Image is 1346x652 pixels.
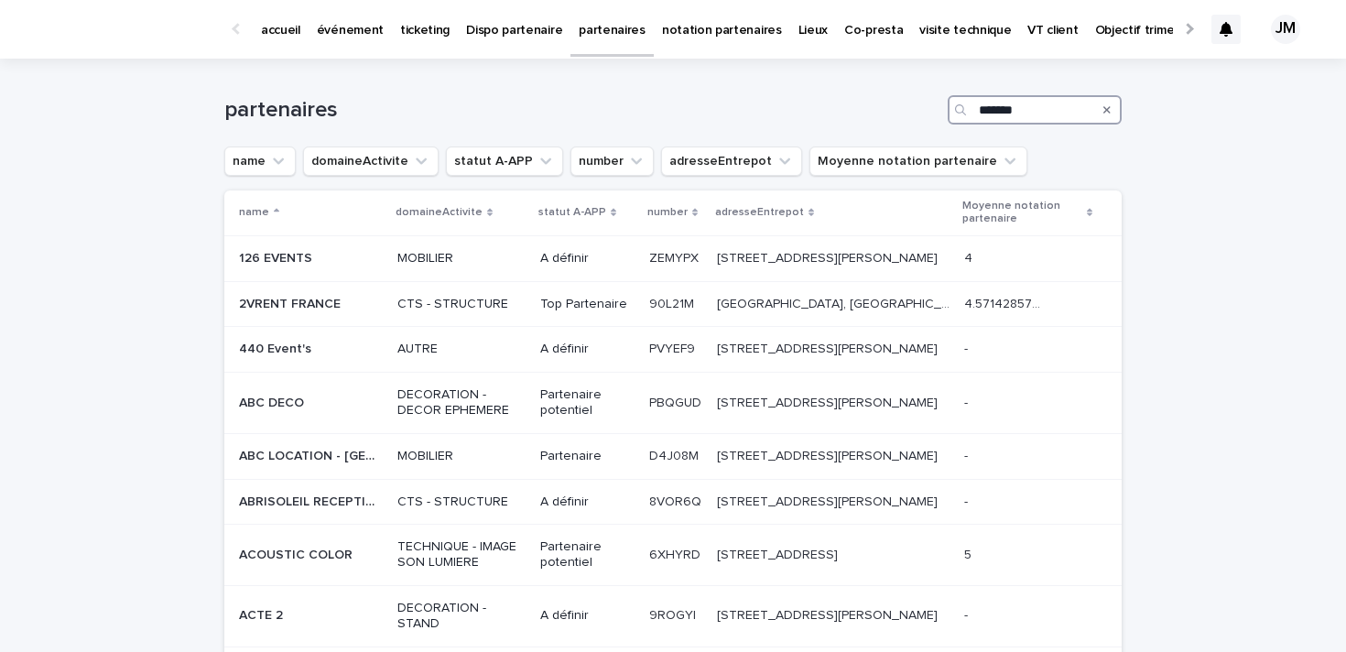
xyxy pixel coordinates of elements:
p: A définir [540,608,635,624]
h1: partenaires [224,97,940,124]
p: Top Partenaire [540,297,635,312]
p: DECORATION - DECOR EPHEMERE [397,387,526,418]
p: ABRISOLEIL RECEPTION [239,491,386,510]
p: 8VOR6Q [649,491,705,510]
p: 5 [964,544,975,563]
p: - [964,445,972,464]
p: PVYEF9 [649,338,699,357]
p: domaineActivite [396,202,483,223]
p: 4.571428571428571 [964,293,1044,312]
tr: ABRISOLEIL RECEPTIONABRISOLEIL RECEPTION CTS - STRUCTUREA définir8VOR6Q8VOR6Q [STREET_ADDRESS][PE... [224,479,1122,525]
button: Moyenne notation partenaire [809,147,1027,176]
p: AUTRE [397,342,526,357]
p: 2VRENT FRANCE [239,293,344,312]
p: 90L21M [649,293,698,312]
button: adresseEntrepot [661,147,802,176]
p: Moyenne notation partenaire [962,196,1082,230]
p: ACOUSTIC COLOR [239,544,356,563]
p: - [964,338,972,357]
p: MOBILIER [397,449,526,464]
tr: ABC DECOABC DECO DECORATION - DECOR EPHEMEREPartenaire potentielPBQGUDPBQGUD [STREET_ADDRESS][PER... [224,373,1122,434]
p: A définir [540,494,635,510]
input: Search [948,95,1122,125]
p: A définir [540,251,635,266]
p: CTS - STRUCTURE [397,297,526,312]
p: [STREET_ADDRESS][PERSON_NAME] [717,392,941,411]
p: - [964,491,972,510]
p: D4J08M [649,445,702,464]
p: Partenaire potentiel [540,539,635,570]
p: - [964,392,972,411]
p: 6XHYRD [649,544,704,563]
tr: ACTE 2ACTE 2 DECORATION - STANDA définir9ROGYI9ROGYI [STREET_ADDRESS][PERSON_NAME][STREET_ADDRESS... [224,585,1122,647]
p: 55 Rue Jeanne de Lestonnat, 33440 Ambarès-et-Lagrave [717,338,941,357]
button: domaineActivite [303,147,439,176]
p: 126 EVENTS [239,247,316,266]
p: TECHNIQUE - IMAGE SON LUMIERE [397,539,526,570]
p: number [647,202,688,223]
button: statut A-APP [446,147,563,176]
p: 126 avenue du Général Leclerc - 93500 Pantin [717,247,941,266]
p: A définir [540,342,635,357]
tr: 440 Event's440 Event's AUTREA définirPVYEF9PVYEF9 [STREET_ADDRESS][PERSON_NAME][STREET_ADDRESS][P... [224,327,1122,373]
button: number [570,147,654,176]
p: adresseEntrepot [715,202,804,223]
tr: ACOUSTIC COLORACOUSTIC COLOR TECHNIQUE - IMAGE SON LUMIEREPartenaire potentiel6XHYRD6XHYRD [STREE... [224,525,1122,586]
p: - [964,604,972,624]
p: [STREET_ADDRESS] [717,544,841,563]
p: PBQGUD [649,392,705,411]
p: CTS - STRUCTURE [397,494,526,510]
p: MOBILIER [397,251,526,266]
p: Partenaire potentiel [540,387,635,418]
div: JM [1271,15,1300,44]
p: ZEMYPX [649,247,702,266]
p: Business Park, 's Gravenstraat 197, 9810 Nazareth [717,293,953,312]
p: ACTE 2 [239,604,287,624]
p: Partenaire [540,449,635,464]
p: 9ROGYI [649,604,700,624]
button: name [224,147,296,176]
p: ABC LOCATION - STRASBOURG [239,445,386,464]
p: statut A-APP [538,202,606,223]
tr: ABC LOCATION - [GEOGRAPHIC_DATA]ABC LOCATION - [GEOGRAPHIC_DATA] MOBILIERPartenaireD4J08MD4J08M [... [224,433,1122,479]
img: Ls34BcGeRexTGTNfXpUC [37,11,214,48]
p: DECORATION - STAND [397,601,526,632]
p: 440 Event's [239,338,315,357]
tr: 126 EVENTS126 EVENTS MOBILIERA définirZEMYPXZEMYPX [STREET_ADDRESS][PERSON_NAME][STREET_ADDRESS][... [224,235,1122,281]
tr: 2VRENT FRANCE2VRENT FRANCE CTS - STRUCTURETop Partenaire90L21M90L21M [GEOGRAPHIC_DATA], [GEOGRAPH... [224,281,1122,327]
p: 4 [964,247,976,266]
p: [STREET_ADDRESS][PERSON_NAME] [717,445,941,464]
p: ABC DECO [239,392,308,411]
p: name [239,202,269,223]
p: 100 avenue ferdinand de lesseps 13760 saint cannat [717,604,941,624]
p: [STREET_ADDRESS][PERSON_NAME] [717,491,941,510]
